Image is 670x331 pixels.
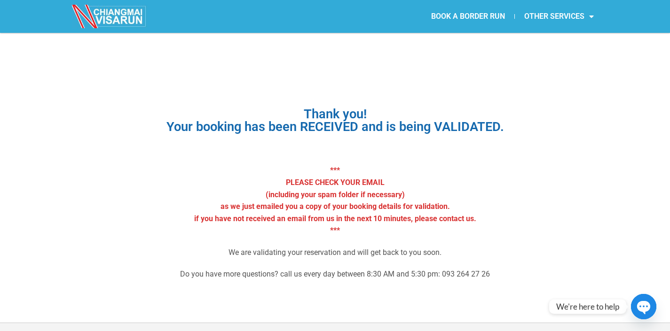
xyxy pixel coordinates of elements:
[194,202,476,235] strong: as we just emailed you a copy of your booking details for validation. if you have not received an...
[266,166,405,199] strong: *** PLEASE CHECK YOUR EMAIL (including your spam folder if necessary)
[335,6,603,27] nav: Menu
[93,268,577,280] p: Do you have more questions? call us every day between 8:30 AM and 5:30 pm: 093 264 27 26
[515,6,603,27] a: OTHER SERVICES
[93,108,577,133] h1: Thank you! Your booking has been RECEIVED and is being VALIDATED.
[93,246,577,259] p: We are validating your reservation and will get back to you soon.
[422,6,514,27] a: BOOK A BORDER RUN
